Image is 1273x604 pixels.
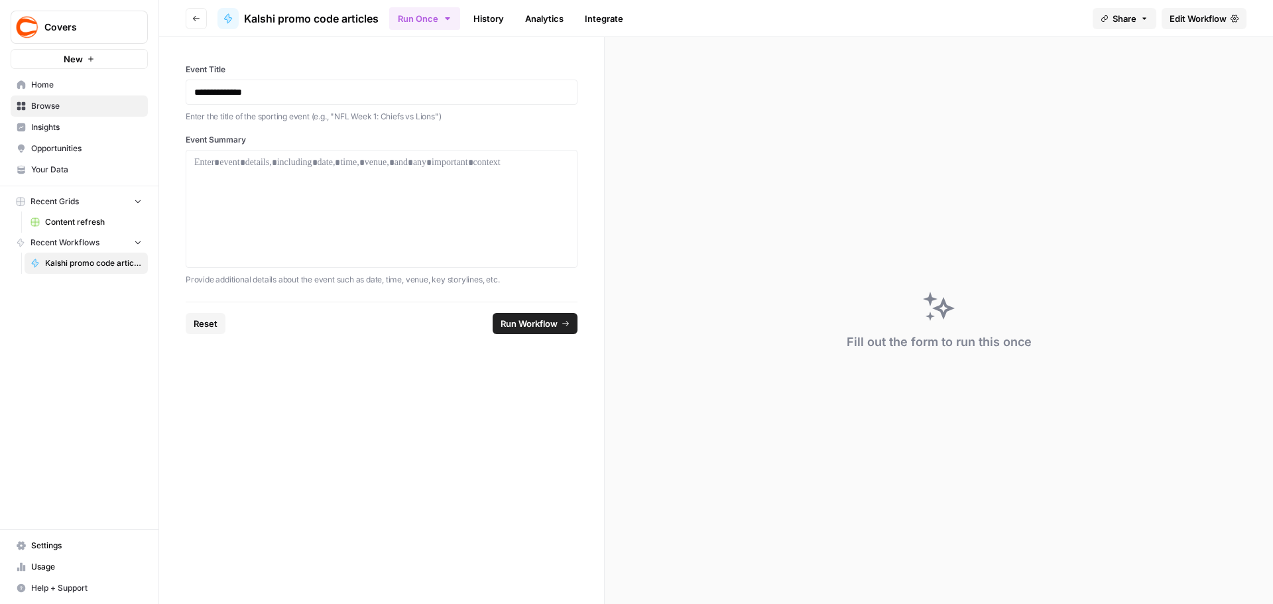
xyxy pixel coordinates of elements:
[1162,8,1246,29] a: Edit Workflow
[15,15,39,39] img: Covers Logo
[44,21,125,34] span: Covers
[31,121,142,133] span: Insights
[186,313,225,334] button: Reset
[45,257,142,269] span: Kalshi promo code articles
[11,49,148,69] button: New
[31,79,142,91] span: Home
[31,143,142,154] span: Opportunities
[25,211,148,233] a: Content refresh
[31,100,142,112] span: Browse
[11,233,148,253] button: Recent Workflows
[11,577,148,599] button: Help + Support
[186,134,577,146] label: Event Summary
[11,95,148,117] a: Browse
[186,64,577,76] label: Event Title
[31,582,142,594] span: Help + Support
[501,317,558,330] span: Run Workflow
[217,8,379,29] a: Kalshi promo code articles
[186,110,577,123] p: Enter the title of the sporting event (e.g., "NFL Week 1: Chiefs vs Lions")
[30,196,79,208] span: Recent Grids
[11,11,148,44] button: Workspace: Covers
[1113,12,1136,25] span: Share
[244,11,379,27] span: Kalshi promo code articles
[25,253,148,274] a: Kalshi promo code articles
[389,7,460,30] button: Run Once
[31,540,142,552] span: Settings
[11,535,148,556] a: Settings
[31,164,142,176] span: Your Data
[493,313,577,334] button: Run Workflow
[45,216,142,228] span: Content refresh
[30,237,99,249] span: Recent Workflows
[11,159,148,180] a: Your Data
[847,333,1032,351] div: Fill out the form to run this once
[465,8,512,29] a: History
[577,8,631,29] a: Integrate
[31,561,142,573] span: Usage
[186,273,577,286] p: Provide additional details about the event such as date, time, venue, key storylines, etc.
[1170,12,1227,25] span: Edit Workflow
[11,74,148,95] a: Home
[11,117,148,138] a: Insights
[11,138,148,159] a: Opportunities
[194,317,217,330] span: Reset
[1093,8,1156,29] button: Share
[64,52,83,66] span: New
[11,556,148,577] a: Usage
[11,192,148,211] button: Recent Grids
[517,8,572,29] a: Analytics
